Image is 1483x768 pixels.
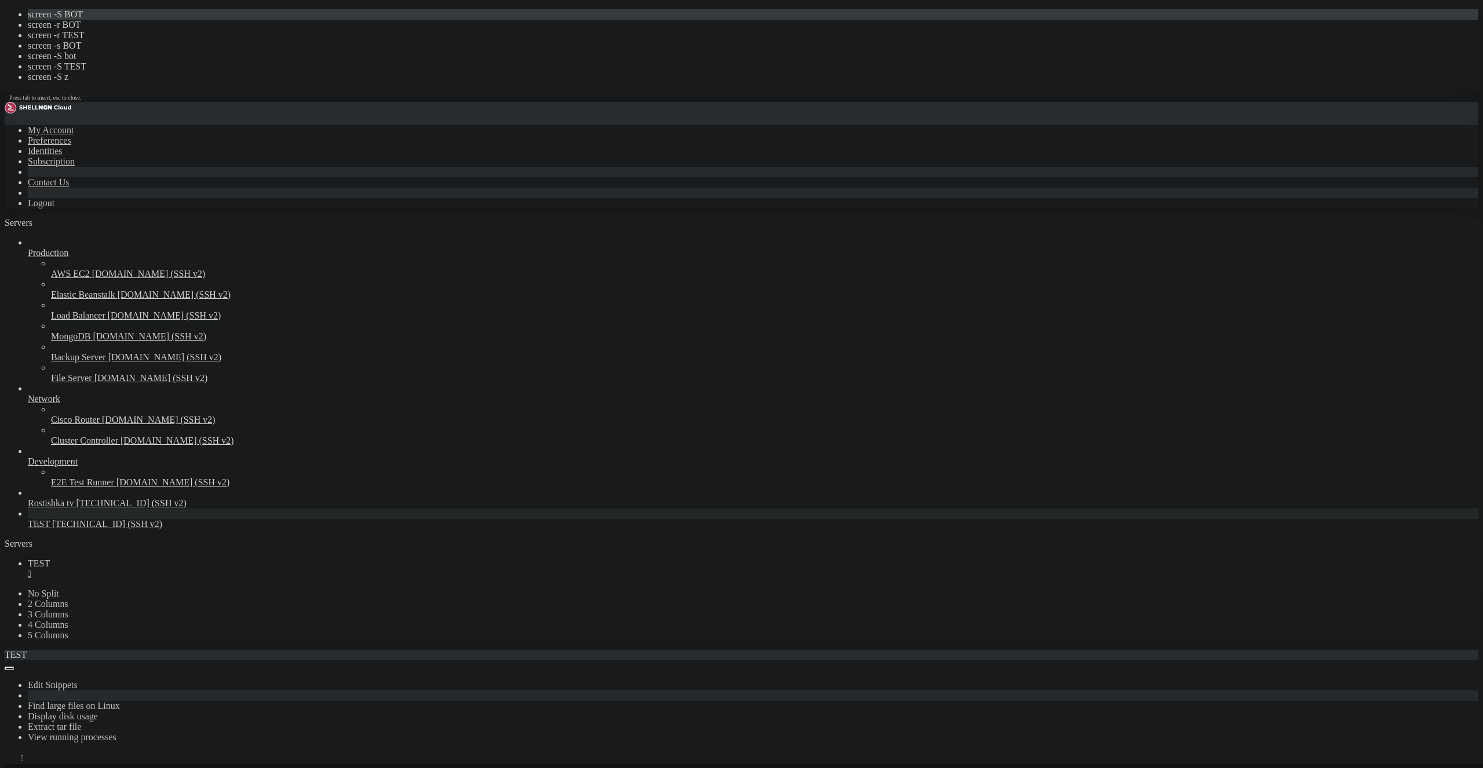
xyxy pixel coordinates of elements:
[51,310,1478,321] a: Load Balancer [DOMAIN_NAME] (SSH v2)
[5,217,1331,226] x-row: ###########################################################################
[28,509,1478,529] li: TEST [TECHNICAL_ID] (SSH v2)
[28,558,1478,579] a: TEST
[108,310,221,320] span: [DOMAIN_NAME] (SSH v2)
[5,218,32,228] span: Servers
[5,178,181,187] span: You may do that in your control panel.
[28,456,1478,467] a: Development
[28,41,1478,51] li: screen -s BOT
[28,9,1478,20] li: screen -S BOT
[28,488,1478,509] li: Rostishka tv [TECHNICAL_ID] (SSH v2)
[51,310,105,320] span: Load Balancer
[28,136,71,145] a: Preferences
[5,140,32,149] span: NGINX:
[51,363,1478,383] li: File Server [DOMAIN_NAME] (SSH v2)
[51,321,1478,342] li: MongoDB [DOMAIN_NAME] (SSH v2)
[51,269,90,279] span: AWS EC2
[5,5,1331,14] x-row: ###########################################################################
[5,120,1331,130] x-row: By default configuration files can be found in the following directories:
[51,415,1478,425] a: Cisco Router [DOMAIN_NAME] (SSH v2)
[28,394,60,404] span: Network
[5,140,1331,149] x-row: /etc/nginx/fastpanel2-available
[51,352,1478,363] a: Backup Server [DOMAIN_NAME] (SSH v2)
[28,630,68,640] a: 5 Columns
[28,599,68,609] a: 2 Columns
[28,125,74,135] a: My Account
[28,519,1478,529] a: TEST [TECHNICAL_ID] (SSH v2)
[120,436,234,445] span: [DOMAIN_NAME] (SSH v2)
[28,146,63,156] a: Identities
[28,701,120,711] a: Find large files on Linux
[108,352,222,362] span: [DOMAIN_NAME] (SSH v2)
[28,711,98,721] a: Display disk usage
[51,352,106,362] span: Backup Server
[5,188,1331,198] x-row: ===========================================================================
[5,149,1331,159] x-row: /etc/apache2/fastpanel2-available
[51,404,1478,425] li: Cisco Router [DOMAIN_NAME] (SSH v2)
[28,588,59,598] a: No Split
[125,34,167,43] span: FASTPANEL
[28,498,1478,509] a: Rostishka tv [TECHNICAL_ID] (SSH v2)
[5,149,42,158] span: APACHE2:
[116,477,230,487] span: [DOMAIN_NAME] (SSH v2)
[28,519,50,529] span: TEST
[5,650,27,660] span: TEST
[51,477,1478,488] a: E2E Test Runner [DOMAIN_NAME] (SSH v2)
[5,539,1478,549] div: Servers
[51,331,90,341] span: MongoDB
[93,331,206,341] span: [DOMAIN_NAME] (SSH v2)
[28,680,78,690] a: Edit Snippets
[5,218,79,228] a: Servers
[51,436,118,445] span: Cluster Controller
[83,53,167,62] span: Ubuntu 24.04.3 LTS
[28,177,70,187] a: Contact Us
[51,373,1478,383] a: File Server [DOMAIN_NAME] (SSH v2)
[28,558,50,568] span: TEST
[28,51,1478,61] li: screen -S bot
[5,111,1331,120] x-row: ===========================================================================
[28,722,81,732] a: Extract tar file
[9,94,81,101] span: Press tab to insert, esc to close.
[51,467,1478,488] li: E2E Test Runner [DOMAIN_NAME] (SSH v2)
[51,436,1478,446] a: Cluster Controller [DOMAIN_NAME] (SSH v2)
[52,519,162,529] span: [TECHNICAL_ID] (SSH v2)
[28,569,1478,579] a: 
[5,53,1331,63] x-row: Operating System:
[5,63,1331,72] x-row: ===========================================================================
[16,752,28,764] button: 
[28,456,78,466] span: Development
[102,415,215,425] span: [DOMAIN_NAME] (SSH v2)
[21,754,24,762] div: 
[5,169,227,178] span: Please do not edit configuration files manually.
[51,373,92,383] span: File Server
[51,258,1478,279] li: AWS EC2 [DOMAIN_NAME] (SSH v2)
[5,102,71,114] img: Shellngn
[5,207,1331,217] x-row: 21:10:25 up 27 days, 4:06, 4 users, load average: 0.63, 0.27, 0.20
[28,237,1478,383] li: Production
[5,72,1331,82] x-row: IPv4:
[5,92,70,101] span: [TECHNICAL_ID]
[28,609,68,619] a: 3 Columns
[51,300,1478,321] li: Load Balancer [DOMAIN_NAME] (SSH v2)
[51,279,1478,300] li: Elastic Beanstalk [DOMAIN_NAME] (SSH v2)
[51,331,1478,342] a: MongoDB [DOMAIN_NAME] (SSH v2)
[28,248,68,258] span: Production
[76,498,187,508] span: [TECHNICAL_ID] (SSH v2)
[5,14,1331,24] x-row: Welcome!
[94,373,208,383] span: [DOMAIN_NAME] (SSH v2)
[28,30,1478,41] li: screen -r TEST
[5,34,1331,43] x-row: This server is captured by control panel.
[51,415,100,425] span: Cisco Router
[51,342,1478,363] li: Backup Server [DOMAIN_NAME] (SSH v2)
[51,290,115,299] span: Elastic Beanstalk
[51,477,114,487] span: E2E Test Runner
[28,732,116,742] a: View running processes
[5,226,1331,236] x-row: root@web4:~# screen -
[28,198,54,208] a: Logout
[28,20,1478,30] li: screen -r BOT
[28,446,1478,488] li: Development
[28,394,1478,404] a: Network
[28,383,1478,446] li: Network
[118,290,231,299] span: [DOMAIN_NAME] (SSH v2)
[51,290,1478,300] a: Elastic Beanstalk [DOMAIN_NAME] (SSH v2)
